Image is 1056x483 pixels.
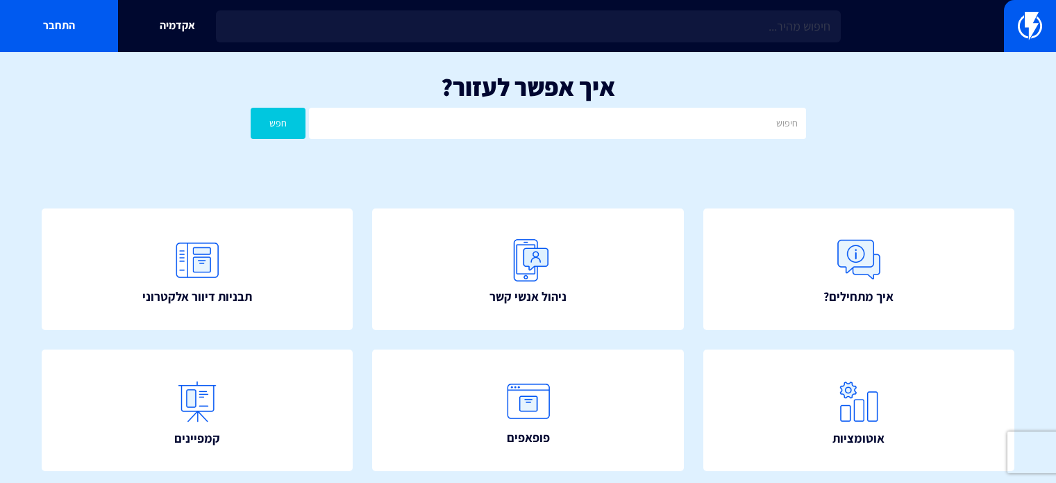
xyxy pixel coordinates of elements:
[507,429,550,447] span: פופאפים
[251,108,306,139] button: חפש
[832,429,885,448] span: אוטומציות
[174,429,220,448] span: קמפיינים
[372,350,683,471] a: פופאפים
[372,208,683,330] a: ניהול אנשי קשר
[216,10,841,42] input: חיפוש מהיר...
[42,208,353,330] a: תבניות דיוור אלקטרוני
[142,288,252,306] span: תבניות דיוור אלקטרוני
[309,108,805,139] input: חיפוש
[823,288,894,306] span: איך מתחילים?
[703,208,1014,330] a: איך מתחילים?
[489,288,567,306] span: ניהול אנשי קשר
[42,350,353,471] a: קמפיינים
[703,350,1014,471] a: אוטומציות
[21,73,1035,101] h1: איך אפשר לעזור?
